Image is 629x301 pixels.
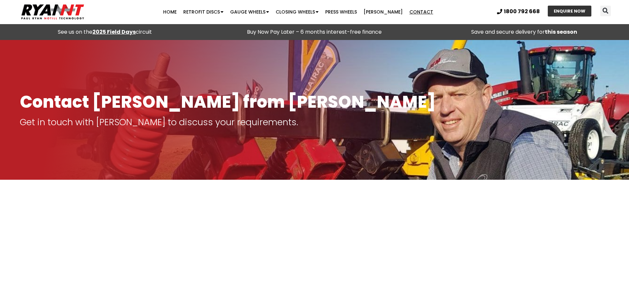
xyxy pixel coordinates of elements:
[180,5,227,19] a: Retrofit Discs
[548,6,591,17] a: ENQUIRE NOW
[20,118,609,127] p: Get in touch with [PERSON_NAME] to discuss your requirements.
[227,5,272,19] a: Gauge Wheels
[130,201,500,300] iframe: 134 Golf Course Road, Horsham
[272,5,322,19] a: Closing Wheels
[423,27,626,37] p: Save and secure delivery for
[20,93,609,111] h1: Contact [PERSON_NAME] from [PERSON_NAME]
[122,5,474,19] nav: Menu
[600,6,611,16] div: Search
[160,5,180,19] a: Home
[3,27,206,37] div: See us on the circuit
[497,9,540,14] a: 1800 792 668
[92,28,136,36] a: 2025 Field Days
[406,5,437,19] a: Contact
[545,28,577,36] strong: this season
[20,2,86,22] img: Ryan NT logo
[360,5,406,19] a: [PERSON_NAME]
[322,5,360,19] a: Press Wheels
[554,9,585,13] span: ENQUIRE NOW
[504,9,540,14] span: 1800 792 668
[213,27,416,37] p: Buy Now Pay Later – 6 months interest-free finance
